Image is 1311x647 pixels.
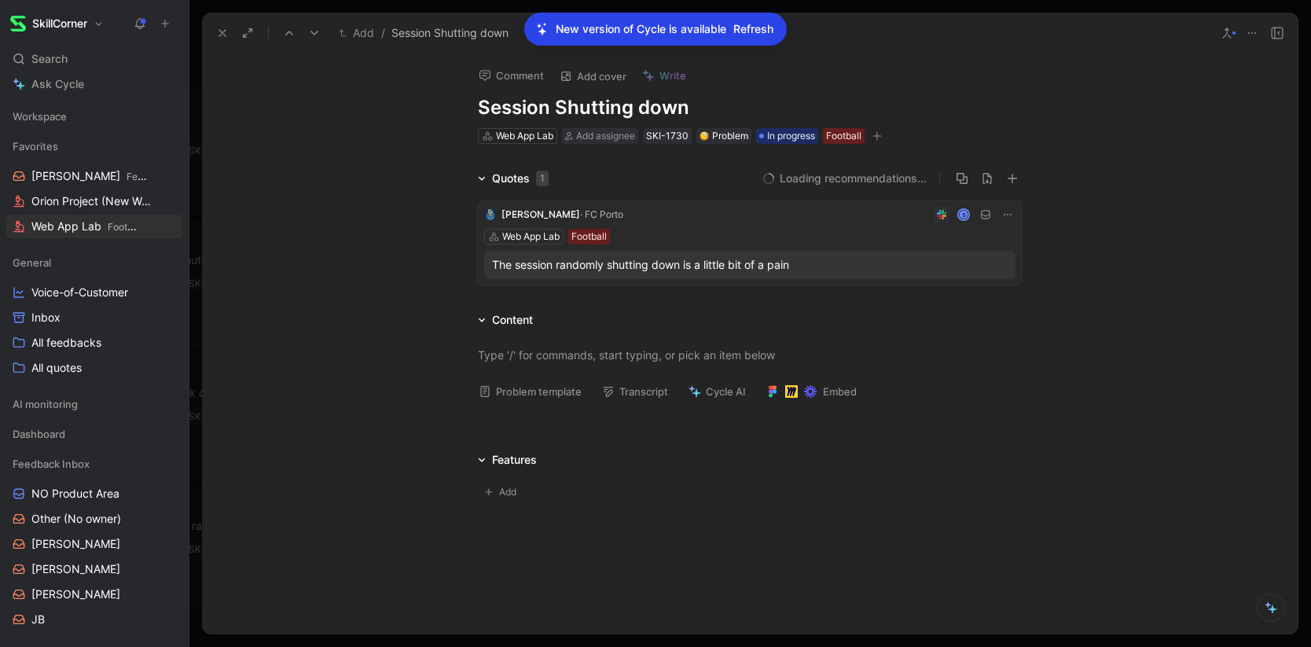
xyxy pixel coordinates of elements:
[6,281,182,304] a: Voice-of-Customer
[6,452,182,476] div: Feedback Inbox
[31,335,101,351] span: All feedbacks
[31,511,121,527] span: Other (No owner)
[10,16,26,31] img: SkillCorner
[31,612,45,627] span: JB
[335,24,378,42] button: Add
[6,215,182,238] a: Web App LabFootball
[571,229,607,244] div: Football
[13,426,65,442] span: Dashboard
[576,130,635,142] span: Add assignee
[6,392,182,416] div: AI monitoring
[595,380,675,403] button: Transcript
[6,134,182,158] div: Favorites
[6,72,182,96] a: Ask Cycle
[553,65,633,87] button: Add cover
[31,586,120,602] span: [PERSON_NAME]
[6,507,182,531] a: Other (No owner)
[6,13,108,35] button: SkillCornerSkillCorner
[472,450,543,469] div: Features
[580,208,623,220] span: · FC Porto
[31,75,84,94] span: Ask Cycle
[659,68,686,83] span: Write
[6,583,182,606] a: [PERSON_NAME]
[496,128,553,144] div: Web App Lab
[31,561,120,577] span: [PERSON_NAME]
[31,50,68,68] span: Search
[472,169,555,188] div: Quotes1
[31,168,151,185] span: [PERSON_NAME]
[759,380,864,403] button: Embed
[381,24,385,42] span: /
[32,17,87,31] h1: SkillCorner
[6,422,182,450] div: Dashboard
[31,193,154,210] span: Orion Project (New Web App)
[6,452,182,631] div: Feedback InboxNO Product AreaOther (No owner)[PERSON_NAME][PERSON_NAME][PERSON_NAME]JB
[556,20,726,39] p: New version of Cycle is available
[700,131,709,141] img: 🧐
[31,536,120,552] span: [PERSON_NAME]
[13,108,67,124] span: Workspace
[6,356,182,380] a: All quotes
[733,20,773,39] span: Refresh
[6,557,182,581] a: [PERSON_NAME]
[31,360,82,376] span: All quotes
[635,64,693,86] button: Write
[681,380,753,403] button: Cycle AI
[6,105,182,128] div: Workspace
[6,608,182,631] a: JB
[108,221,143,233] span: Football
[6,251,182,380] div: GeneralVoice-of-CustomerInboxAll feedbacksAll quotes
[478,482,528,502] button: Add
[13,255,51,270] span: General
[6,189,182,213] a: Orion Project (New Web App)
[31,310,61,325] span: Inbox
[501,208,580,220] span: [PERSON_NAME]
[478,95,1022,120] h1: Session Shutting down
[6,482,182,505] a: NO Product Area
[696,128,751,144] div: 🧐Problem
[31,486,119,502] span: NO Product Area
[502,229,560,244] div: Web App Lab
[733,19,774,39] button: Refresh
[492,450,537,469] div: Features
[700,128,748,144] div: Problem
[492,255,1008,274] div: The session randomly shutting down is a little bit of a pain
[826,128,861,144] div: Football
[6,47,182,71] div: Search
[6,306,182,329] a: Inbox
[31,285,128,300] span: Voice-of-Customer
[6,251,182,274] div: General
[492,169,549,188] div: Quotes
[646,128,689,144] div: SKI-1730
[767,128,815,144] span: In progress
[127,171,196,182] span: Feedback Inbox
[536,171,549,186] div: 1
[391,24,509,42] span: Session Shutting down
[472,64,551,86] button: Comment
[6,331,182,355] a: All feedbacks
[762,169,927,188] button: Loading recommendations...
[484,208,497,221] img: logo
[472,311,539,329] div: Content
[756,128,818,144] div: In progress
[6,532,182,556] a: [PERSON_NAME]
[6,164,182,188] a: [PERSON_NAME]Feedback Inbox
[6,392,182,421] div: AI monitoring
[31,219,141,235] span: Web App Lab
[499,484,521,500] span: Add
[13,456,90,472] span: Feedback Inbox
[472,380,589,403] button: Problem template
[492,311,533,329] div: Content
[6,422,182,446] div: Dashboard
[13,138,58,154] span: Favorites
[959,210,969,220] div: S
[13,396,78,412] span: AI monitoring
